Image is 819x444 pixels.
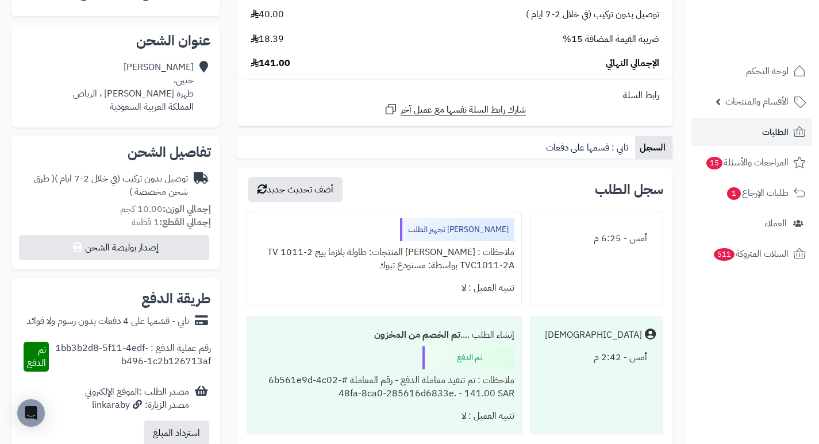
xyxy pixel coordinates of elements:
span: الطلبات [762,124,789,140]
div: مصدر الزيارة: linkaraby [85,399,189,412]
div: تم الدفع [422,346,514,369]
a: المراجعات والأسئلة15 [691,149,812,176]
div: أمس - 6:25 م [537,227,656,250]
h3: سجل الطلب [595,183,663,196]
div: Open Intercom Messenger [17,399,45,427]
a: طلبات الإرجاع1 [691,179,812,207]
span: السلات المتروكة [713,246,789,262]
div: تنبيه العميل : لا [254,277,514,299]
span: ( طرق شحن مخصصة ) [34,172,188,199]
span: العملاء [764,215,787,231]
div: [PERSON_NAME] تجهيز الطلب [400,218,514,241]
div: [PERSON_NAME] حنين، ظهرة [PERSON_NAME] ، الرياض المملكة العربية السعودية [73,61,194,113]
span: 18.39 [251,33,284,46]
div: تابي - قسّمها على 4 دفعات بدون رسوم ولا فوائد [26,315,189,328]
button: إصدار بوليصة الشحن [19,235,209,260]
div: ملاحظات : تم تنفيذ معاملة الدفع - رقم المعاملة #6b561e9d-4c02-48fa-8ca0-285616d6833e. - 141.00 SAR [254,369,514,405]
a: لوحة التحكم [691,57,812,85]
strong: إجمالي القطع: [159,215,211,229]
h2: تفاصيل الشحن [21,145,211,159]
span: 15 [706,157,722,169]
div: أمس - 2:42 م [537,346,656,369]
small: 10.00 كجم [120,202,211,216]
div: توصيل بدون تركيب (في خلال 2-7 ايام ) [21,172,188,199]
span: 141.00 [251,57,290,70]
span: شارك رابط السلة نفسها مع عميل آخر [401,103,526,117]
div: إنشاء الطلب .... [254,324,514,346]
span: الإجمالي النهائي [606,57,659,70]
span: 511 [714,248,735,261]
div: ملاحظات : [PERSON_NAME] المنتجات: طاولة بلازما بيج 2-1011 TV TVC1011-2A بواسطة: مستودع تبوك [254,241,514,277]
div: [DEMOGRAPHIC_DATA] [545,329,642,342]
div: مصدر الطلب :الموقع الإلكتروني [85,385,189,412]
div: رقم عملية الدفع : 1bb3b2d8-5f11-4edf-b496-1c2b126713af [49,342,212,372]
span: ضريبة القيمة المضافة 15% [563,33,659,46]
div: رابط السلة [242,89,668,102]
a: تابي : قسمها على دفعات [541,136,635,159]
span: 40.00 [251,8,284,21]
span: 1 [727,187,741,200]
a: شارك رابط السلة نفسها مع عميل آخر [384,102,526,117]
span: لوحة التحكم [746,63,789,79]
button: أضف تحديث جديد [248,177,343,202]
b: تم الخصم من المخزون [374,328,460,342]
h2: طريقة الدفع [141,292,211,306]
span: الأقسام والمنتجات [725,94,789,110]
span: طلبات الإرجاع [726,185,789,201]
div: تنبيه العميل : لا [254,405,514,427]
img: logo-2.png [741,31,808,55]
a: السجل [635,136,672,159]
span: تم الدفع [27,343,46,370]
span: المراجعات والأسئلة [705,155,789,171]
strong: إجمالي الوزن: [163,202,211,216]
small: 1 قطعة [132,215,211,229]
a: السلات المتروكة511 [691,240,812,268]
h2: عنوان الشحن [21,34,211,48]
a: الطلبات [691,118,812,146]
a: العملاء [691,210,812,237]
span: توصيل بدون تركيب (في خلال 2-7 ايام ) [526,8,659,21]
